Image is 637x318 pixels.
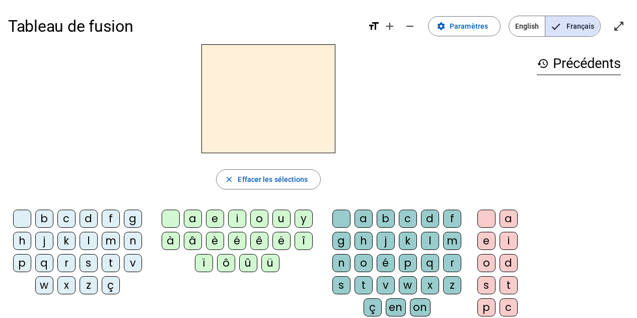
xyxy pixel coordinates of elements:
div: c [399,210,417,228]
div: i [228,210,246,228]
div: û [239,254,257,272]
mat-icon: close [225,175,234,184]
div: j [377,232,395,250]
span: Paramètres [450,20,488,32]
mat-icon: remove [404,20,416,32]
div: b [377,210,395,228]
mat-icon: add [384,20,396,32]
mat-button-toggle-group: Language selection [509,16,601,37]
div: à [162,232,180,250]
div: q [35,254,53,272]
div: k [57,232,76,250]
div: s [80,254,98,272]
div: o [355,254,373,272]
div: en [386,298,406,316]
div: ô [217,254,235,272]
div: è [206,232,224,250]
div: e [206,210,224,228]
div: c [500,298,518,316]
div: g [332,232,350,250]
div: q [421,254,439,272]
div: d [421,210,439,228]
button: Diminuer la taille de la police [400,16,420,36]
div: s [332,276,350,294]
div: r [443,254,461,272]
div: h [13,232,31,250]
div: m [102,232,120,250]
div: é [377,254,395,272]
div: t [355,276,373,294]
div: j [35,232,53,250]
div: o [250,210,268,228]
div: v [124,254,142,272]
button: Paramètres [428,16,501,36]
span: Effacer les sélections [238,173,308,185]
div: r [57,254,76,272]
div: u [272,210,291,228]
div: b [35,210,53,228]
h3: Précédents [537,52,621,75]
span: English [509,16,545,36]
mat-icon: open_in_full [613,20,625,32]
div: w [399,276,417,294]
div: z [80,276,98,294]
div: p [13,254,31,272]
div: p [477,298,496,316]
div: v [377,276,395,294]
div: î [295,232,313,250]
mat-icon: settings [437,22,446,31]
div: x [421,276,439,294]
mat-icon: history [537,57,549,70]
div: a [500,210,518,228]
div: g [124,210,142,228]
div: c [57,210,76,228]
div: x [57,276,76,294]
button: Augmenter la taille de la police [380,16,400,36]
button: Entrer en plein écran [609,16,629,36]
mat-icon: format_size [368,20,380,32]
div: z [443,276,461,294]
div: s [477,276,496,294]
div: i [500,232,518,250]
div: w [35,276,53,294]
div: p [399,254,417,272]
div: d [500,254,518,272]
div: â [184,232,202,250]
div: f [102,210,120,228]
div: ü [261,254,279,272]
div: k [399,232,417,250]
div: ë [272,232,291,250]
div: l [80,232,98,250]
div: ï [195,254,213,272]
div: ç [102,276,120,294]
div: f [443,210,461,228]
div: o [477,254,496,272]
div: ç [364,298,382,316]
div: é [228,232,246,250]
div: t [500,276,518,294]
div: d [80,210,98,228]
div: y [295,210,313,228]
div: ê [250,232,268,250]
button: Effacer les sélections [216,169,320,189]
div: n [332,254,350,272]
div: l [421,232,439,250]
div: a [355,210,373,228]
div: a [184,210,202,228]
div: on [410,298,431,316]
div: h [355,232,373,250]
div: t [102,254,120,272]
div: m [443,232,461,250]
div: n [124,232,142,250]
h1: Tableau de fusion [8,10,360,42]
span: Français [545,16,600,36]
div: e [477,232,496,250]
